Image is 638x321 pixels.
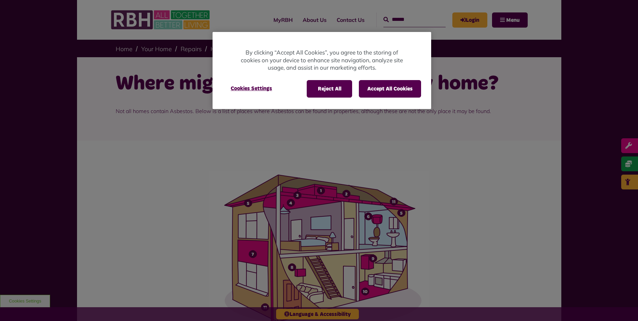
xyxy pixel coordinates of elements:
button: Cookies Settings [223,80,280,97]
p: By clicking “Accept All Cookies”, you agree to the storing of cookies on your device to enhance s... [239,49,404,72]
div: Cookie banner [213,32,431,109]
div: Privacy [213,32,431,109]
button: Reject All [307,80,352,98]
button: Accept All Cookies [359,80,421,98]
